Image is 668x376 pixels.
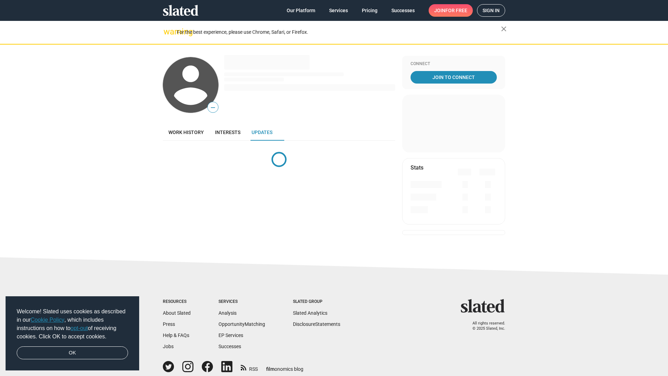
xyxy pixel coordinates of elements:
span: Sign in [483,5,500,16]
a: Updates [246,124,278,141]
a: Press [163,321,175,327]
mat-icon: close [500,25,508,33]
mat-icon: warning [164,28,172,36]
a: opt-out [71,325,88,331]
a: Analysis [218,310,237,316]
span: film [266,366,275,372]
mat-card-title: Stats [411,164,423,171]
div: Slated Group [293,299,340,305]
a: filmonomics blog [266,360,303,373]
a: About Slated [163,310,191,316]
a: dismiss cookie message [17,346,128,360]
a: DisclosureStatements [293,321,340,327]
span: Work history [168,130,204,135]
span: Interests [215,130,240,135]
a: Work history [163,124,209,141]
span: Pricing [362,4,377,17]
span: — [208,103,218,112]
a: Pricing [356,4,383,17]
a: Join To Connect [411,71,497,84]
span: Services [329,4,348,17]
a: Slated Analytics [293,310,327,316]
a: Cookie Policy [31,317,64,323]
span: Join To Connect [412,71,495,84]
span: Our Platform [287,4,315,17]
div: Resources [163,299,191,305]
a: Joinfor free [429,4,473,17]
a: EP Services [218,332,243,338]
div: Connect [411,61,497,67]
span: Welcome! Slated uses cookies as described in our , which includes instructions on how to of recei... [17,307,128,341]
a: Our Platform [281,4,321,17]
span: for free [445,4,467,17]
span: Updates [252,130,272,135]
a: Successes [386,4,420,17]
a: Services [324,4,353,17]
a: RSS [241,362,258,373]
a: Help & FAQs [163,332,189,338]
span: Join [434,4,467,17]
a: Successes [218,344,241,349]
span: Successes [391,4,415,17]
a: Sign in [477,4,505,17]
p: All rights reserved. © 2025 Slated, Inc. [465,321,505,331]
a: OpportunityMatching [218,321,265,327]
a: Interests [209,124,246,141]
div: cookieconsent [6,296,139,371]
div: Services [218,299,265,305]
div: For the best experience, please use Chrome, Safari, or Firefox. [177,28,501,37]
a: Jobs [163,344,174,349]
